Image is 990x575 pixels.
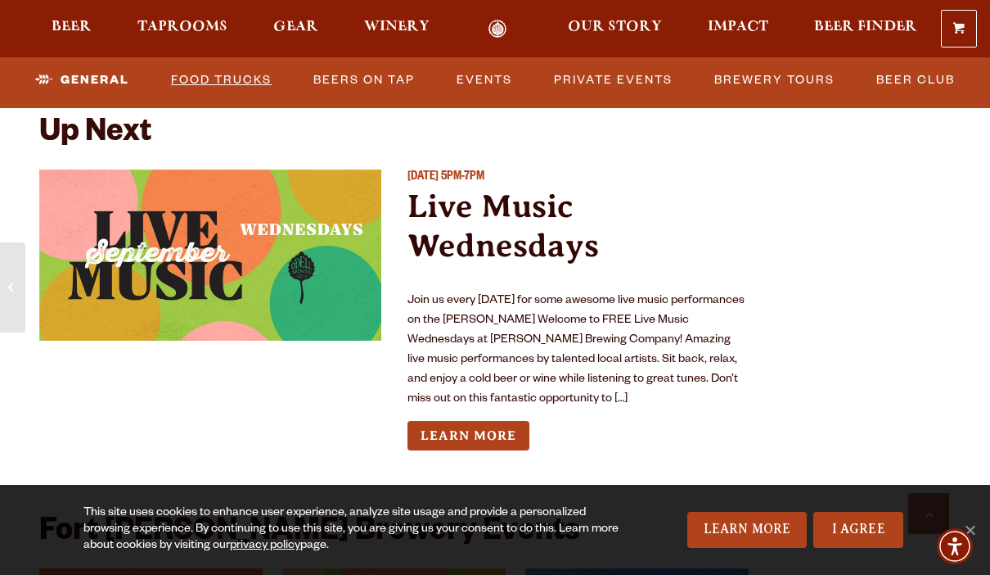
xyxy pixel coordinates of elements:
span: Beer Finder [814,20,917,34]
a: Learn more about Live Music Wednesdays [407,421,529,451]
a: Impact [697,20,779,38]
a: Gear [263,20,329,38]
span: 5PM-7PM [441,171,484,184]
a: Beer [41,20,102,38]
a: Private Events [547,61,679,99]
a: Taprooms [127,20,238,38]
a: Winery [353,20,440,38]
a: Beer Finder [803,20,928,38]
span: Impact [708,20,768,34]
a: General [29,61,136,99]
div: Accessibility Menu [937,528,973,564]
a: Food Trucks [164,61,278,99]
a: Live Music Wednesdays [407,188,599,264]
a: View event details [39,170,381,341]
span: Taprooms [137,20,227,34]
span: Our Story [568,20,662,34]
a: Events [450,61,519,99]
a: Our Story [557,20,673,38]
a: Learn More [687,512,808,548]
a: Beer Club [870,61,961,99]
span: [DATE] [407,171,439,184]
span: Beer [52,20,92,34]
a: Brewery Tours [708,61,841,99]
a: Odell Home [466,20,528,38]
a: Beers on Tap [307,61,421,99]
p: Join us every [DATE] for some awesome live music performances on the [PERSON_NAME] Welcome to FRE... [407,292,749,410]
span: Gear [273,20,318,34]
div: This site uses cookies to enhance user experience, analyze site usage and provide a personalized ... [83,505,628,555]
span: Winery [364,20,430,34]
a: privacy policy [230,540,300,553]
a: I Agree [813,512,903,548]
h2: Up Next [39,117,151,153]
